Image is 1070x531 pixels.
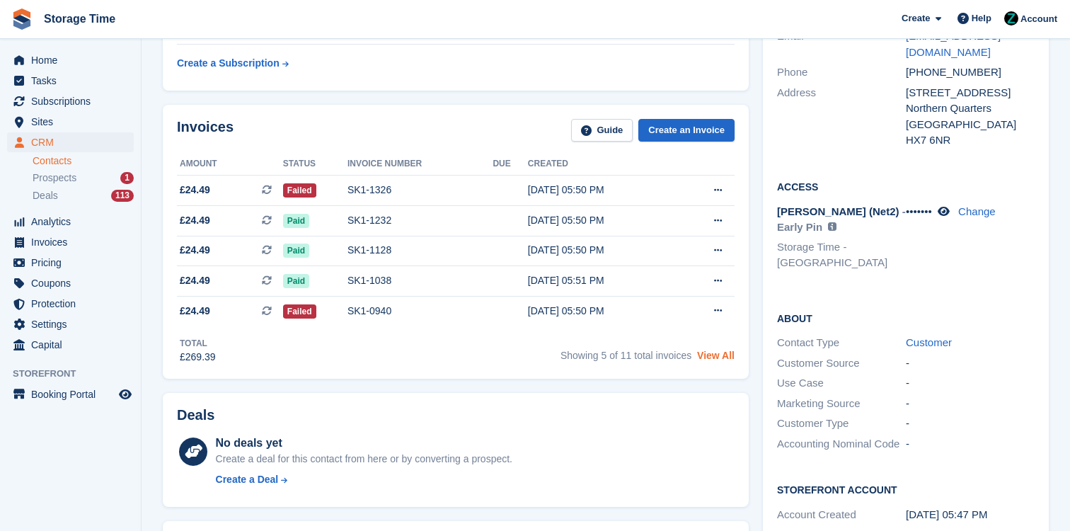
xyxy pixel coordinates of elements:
span: Analytics [31,212,116,232]
div: [DATE] 05:50 PM [528,304,677,319]
div: - [906,375,1035,392]
span: Failed [283,183,316,198]
div: Accounting Nominal Code [777,436,906,452]
span: Sites [31,112,116,132]
div: - [906,436,1035,452]
h2: About [777,311,1035,325]
span: Account [1020,12,1057,26]
a: [EMAIL_ADDRESS][DOMAIN_NAME] [906,30,1001,58]
span: £24.49 [180,183,210,198]
a: Create a Deal [216,472,512,487]
span: £24.49 [180,304,210,319]
span: Settings [31,314,116,334]
span: ••••••• [906,205,932,217]
a: menu [7,112,134,132]
div: [DATE] 05:51 PM [528,273,677,288]
img: icon-info-grey-7440780725fd019a000dd9b08b2336e03edf1995a4989e88bcd33f0948082b44.svg [828,222,836,231]
h2: Deals [177,407,214,423]
a: Preview store [117,386,134,403]
a: Prospects 1 [33,171,134,185]
span: £24.49 [180,273,210,288]
span: Subscriptions [31,91,116,111]
a: menu [7,50,134,70]
a: menu [7,212,134,232]
div: [DATE] 05:50 PM [528,213,677,228]
a: menu [7,91,134,111]
div: Contact Type [777,335,906,351]
img: Zain Sarwar [1004,11,1018,25]
img: stora-icon-8386f47178a22dfd0bd8f6a31ec36ba5ce8667c1dd55bd0f319d3a0aa187defe.svg [11,8,33,30]
span: £24.49 [180,213,210,228]
span: Invoices [31,232,116,252]
a: Customer [906,336,952,348]
a: Guide [571,119,633,142]
h2: Invoices [177,119,234,142]
div: Address [777,85,906,149]
div: - [906,416,1035,432]
a: Contacts [33,154,134,168]
span: Protection [31,294,116,314]
a: Deals 113 [33,188,134,203]
span: Paid [283,244,309,258]
a: menu [7,232,134,252]
th: Due [493,153,527,176]
th: Amount [177,153,283,176]
a: View All [697,350,735,361]
th: Status [283,153,347,176]
a: menu [7,71,134,91]
div: Create a deal for this contact from here or by converting a prospect. [216,452,512,467]
span: Tasks [31,71,116,91]
div: Customer Type [777,416,906,432]
div: [PHONE_NUMBER] [906,64,1035,81]
div: [GEOGRAPHIC_DATA] [906,117,1035,133]
div: Use Case [777,375,906,392]
div: [DATE] 05:47 PM [906,507,1035,523]
div: SK1-1232 [347,213,493,228]
div: - [906,355,1035,372]
span: Deals [33,189,58,202]
div: Northern Quarters [906,101,1035,117]
a: menu [7,294,134,314]
span: Help [972,11,991,25]
span: Home [31,50,116,70]
div: SK1-1128 [347,243,493,258]
a: menu [7,253,134,273]
a: menu [7,273,134,293]
div: - [906,396,1035,412]
a: Create a Subscription [177,50,289,76]
th: Invoice number [347,153,493,176]
h2: Access [777,179,1035,193]
span: Storefront [13,367,141,381]
a: Change [958,205,996,217]
div: SK1-1038 [347,273,493,288]
div: [STREET_ADDRESS] [906,85,1035,101]
span: [PERSON_NAME] (Net2) [777,205,899,217]
div: Create a Deal [216,472,279,487]
span: Coupons [31,273,116,293]
div: Customer Source [777,355,906,372]
div: Create a Subscription [177,56,280,71]
div: £269.39 [180,350,216,365]
th: Created [528,153,677,176]
div: SK1-1326 [347,183,493,198]
span: Failed [283,304,316,319]
a: menu [7,132,134,152]
li: Storage Time - [GEOGRAPHIC_DATA] [777,239,906,271]
div: No deals yet [216,435,512,452]
span: Capital [31,335,116,355]
div: Marketing Source [777,396,906,412]
div: HX7 6NR [906,132,1035,149]
span: Pricing [31,253,116,273]
div: Email [777,28,906,60]
span: Booking Portal [31,384,116,404]
span: Paid [283,274,309,288]
div: SK1-0940 [347,304,493,319]
div: 113 [111,190,134,202]
span: Create [902,11,930,25]
span: CRM [31,132,116,152]
div: [DATE] 05:50 PM [528,183,677,198]
a: Create an Invoice [638,119,735,142]
a: Storage Time [38,7,121,30]
a: menu [7,335,134,355]
div: Total [180,337,216,350]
